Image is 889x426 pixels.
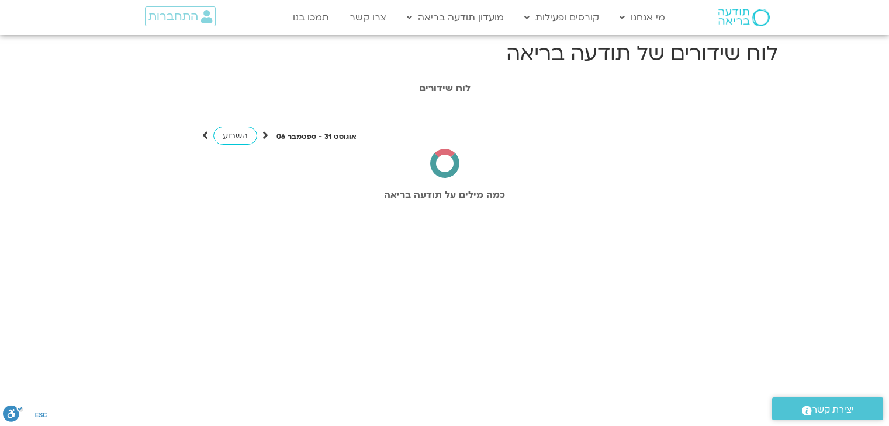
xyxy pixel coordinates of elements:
h2: כמה מילים על תודעה בריאה [117,190,772,200]
span: יצירת קשר [812,402,854,418]
a: מועדון תודעה בריאה [401,6,510,29]
span: השבוע [223,130,248,141]
a: השבוע [213,127,257,145]
h1: לוח שידורים [117,83,772,93]
span: התחברות [148,10,198,23]
a: יצירת קשר [772,397,883,420]
img: תודעה בריאה [718,9,770,26]
a: מי אנחנו [614,6,671,29]
p: אוגוסט 31 - ספטמבר 06 [276,131,357,143]
a: צרו קשר [344,6,392,29]
a: התחברות [145,6,216,26]
a: קורסים ופעילות [518,6,605,29]
h1: לוח שידורים של תודעה בריאה [112,40,778,68]
a: תמכו בנו [287,6,335,29]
